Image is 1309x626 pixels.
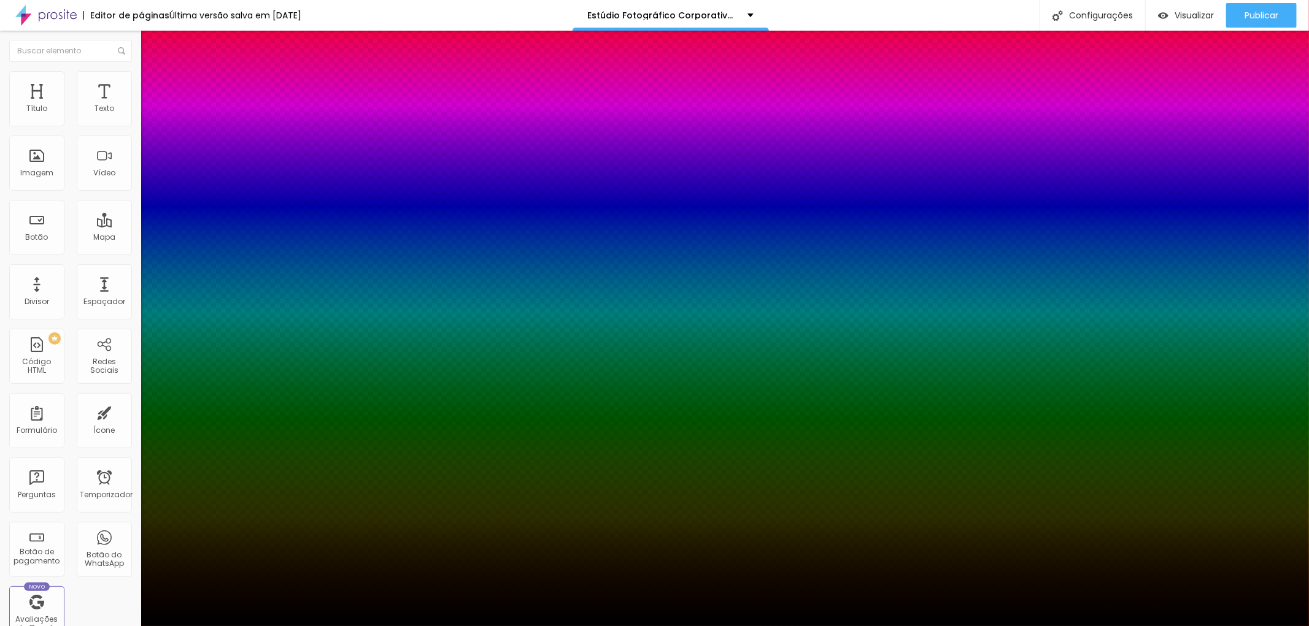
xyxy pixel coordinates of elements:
[85,549,124,568] font: Botão do WhatsApp
[25,296,49,307] font: Divisor
[83,296,125,307] font: Espaçador
[90,9,169,21] font: Editor de páginas
[93,167,115,178] font: Vídeo
[26,232,48,242] font: Botão
[588,9,851,21] font: Estúdio Fotográfico Corporativo em [GEOGRAPHIC_DATA]
[1158,10,1168,21] img: view-1.svg
[94,425,115,435] font: Ícone
[14,546,60,565] font: Botão de pagamento
[26,103,47,113] font: Título
[1146,3,1226,28] button: Visualizar
[29,583,45,590] font: Novo
[1226,3,1297,28] button: Publicar
[23,356,52,375] font: Código HTML
[93,232,115,242] font: Mapa
[17,425,57,435] font: Formulário
[1245,9,1278,21] font: Publicar
[80,489,133,500] font: Temporizador
[18,489,56,500] font: Perguntas
[20,167,53,178] font: Imagem
[95,103,114,113] font: Texto
[1052,10,1063,21] img: Ícone
[1069,9,1133,21] font: Configurações
[118,47,125,55] img: Ícone
[9,40,132,62] input: Buscar elemento
[90,356,118,375] font: Redes Sociais
[1175,9,1214,21] font: Visualizar
[169,9,301,21] font: Última versão salva em [DATE]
